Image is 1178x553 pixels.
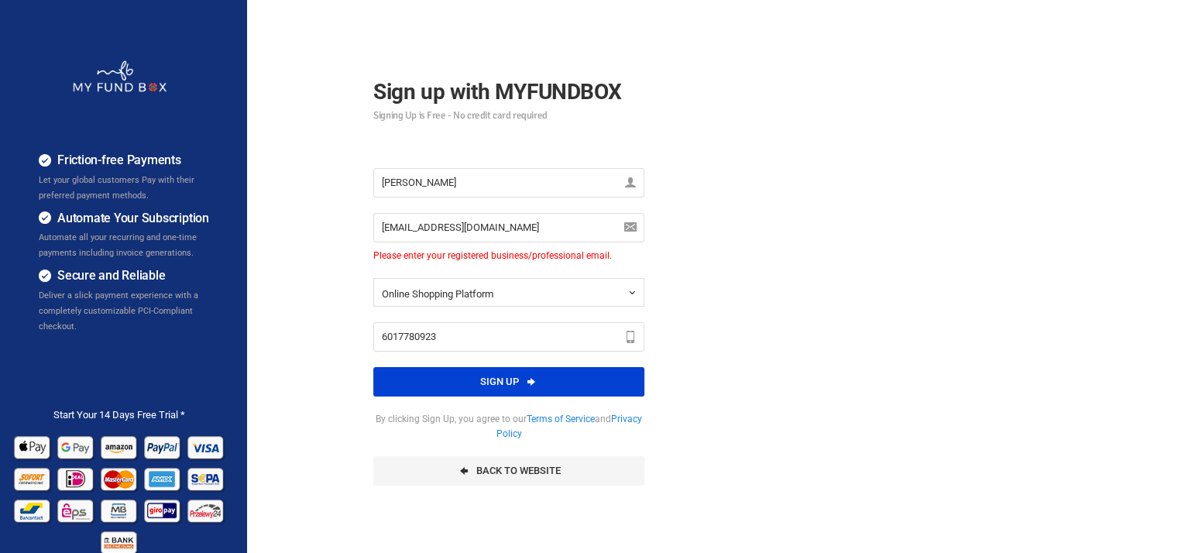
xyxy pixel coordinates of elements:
[373,249,644,263] span: Please enter your registered business/professional email.
[186,462,227,494] img: sepa Pay
[56,494,97,526] img: EPS Pay
[56,431,97,462] img: Google Pay
[99,494,140,526] img: mb Pay
[373,75,644,121] h2: Sign up with MYFUNDBOX
[373,168,644,197] input: Name *
[39,209,224,228] h4: Automate Your Subscription
[143,431,184,462] img: Paypal
[72,60,167,93] img: whiteMFB.png
[39,151,224,170] h4: Friction-free Payments
[373,322,644,352] input: Phone *
[527,414,595,424] a: Terms of Service
[382,288,493,300] span: Online Shopping Platform
[186,431,227,462] img: Visa
[39,232,197,258] span: Automate all your recurring and one-time payments including invoice generations.
[12,431,53,462] img: Apple Pay
[373,412,644,441] span: By clicking Sign Up, you agree to our and
[186,494,227,526] img: p24 Pay
[496,414,643,438] a: Privacy Policy
[373,367,644,397] button: Sign up
[56,462,97,494] img: Ideal Pay
[39,290,198,331] span: Deliver a slick payment experience with a completely customizable PCI-Compliant checkout.
[143,462,184,494] img: american_express Pay
[143,494,184,526] img: giropay
[373,456,644,486] a: Back To Website
[99,462,140,494] img: Mastercard Pay
[373,278,644,307] button: Online Shopping Platform
[12,462,53,494] img: Sofort Pay
[39,175,194,201] span: Let your global customers Pay with their preferred payment methods.
[39,266,224,286] h4: Secure and Reliable
[373,213,644,242] input: E-Mail *
[12,494,53,526] img: Bancontact Pay
[99,431,140,462] img: Amazon
[373,111,644,121] small: Signing Up is Free - No credit card required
